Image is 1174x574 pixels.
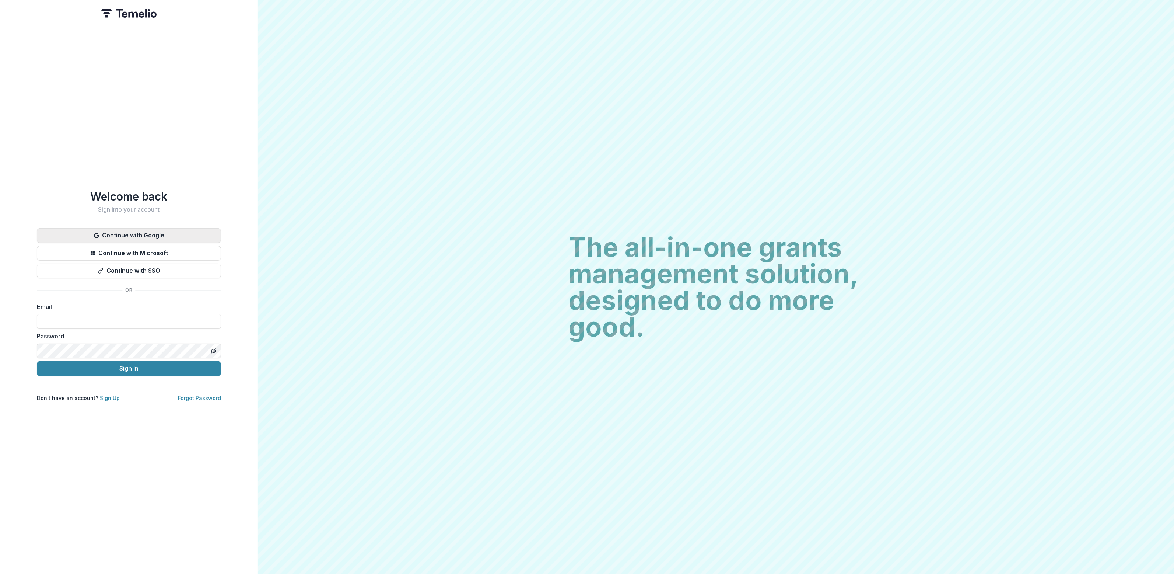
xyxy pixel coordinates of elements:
[208,345,220,357] button: Toggle password visibility
[37,206,221,213] h2: Sign into your account
[37,190,221,203] h1: Welcome back
[37,394,120,402] p: Don't have an account?
[101,9,157,18] img: Temelio
[37,361,221,376] button: Sign In
[178,395,221,401] a: Forgot Password
[37,246,221,261] button: Continue with Microsoft
[37,332,217,341] label: Password
[37,228,221,243] button: Continue with Google
[100,395,120,401] a: Sign Up
[37,264,221,278] button: Continue with SSO
[37,302,217,311] label: Email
